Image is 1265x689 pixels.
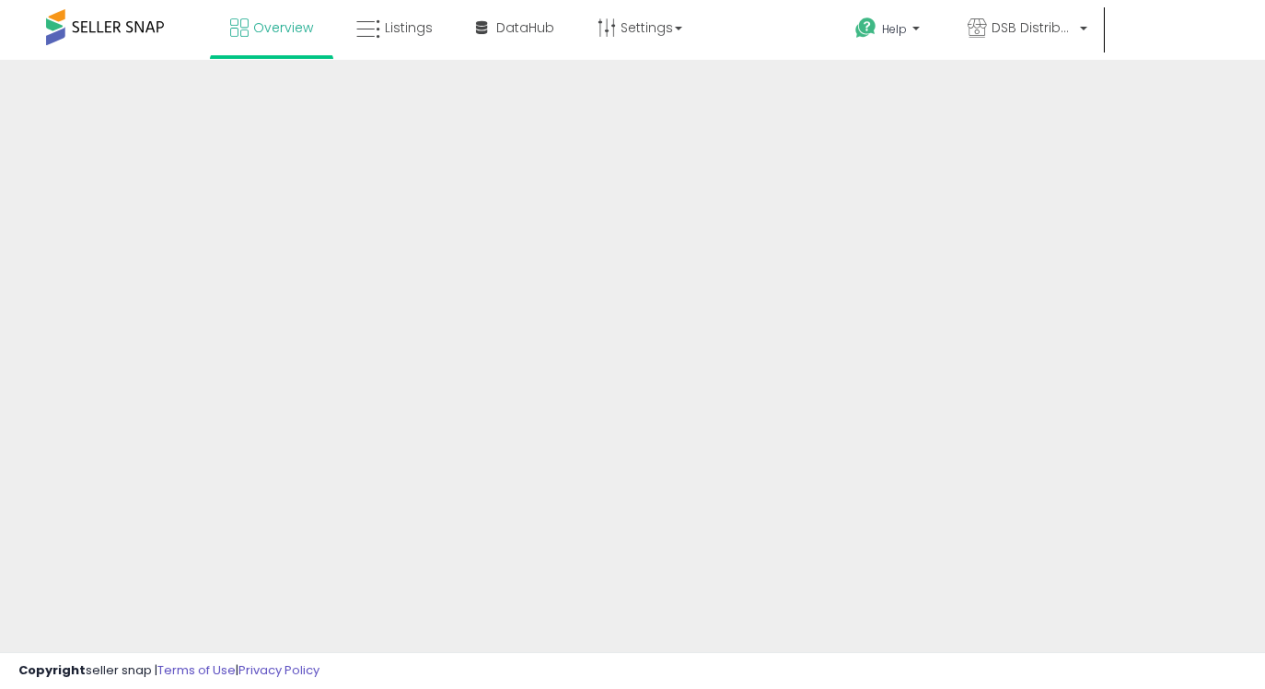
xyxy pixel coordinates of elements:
[253,18,313,37] span: Overview
[841,3,938,60] a: Help
[18,661,86,679] strong: Copyright
[854,17,877,40] i: Get Help
[238,661,319,679] a: Privacy Policy
[157,661,236,679] a: Terms of Use
[992,18,1074,37] span: DSB Distribution
[18,662,319,680] div: seller snap | |
[496,18,554,37] span: DataHub
[385,18,433,37] span: Listings
[882,21,907,37] span: Help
